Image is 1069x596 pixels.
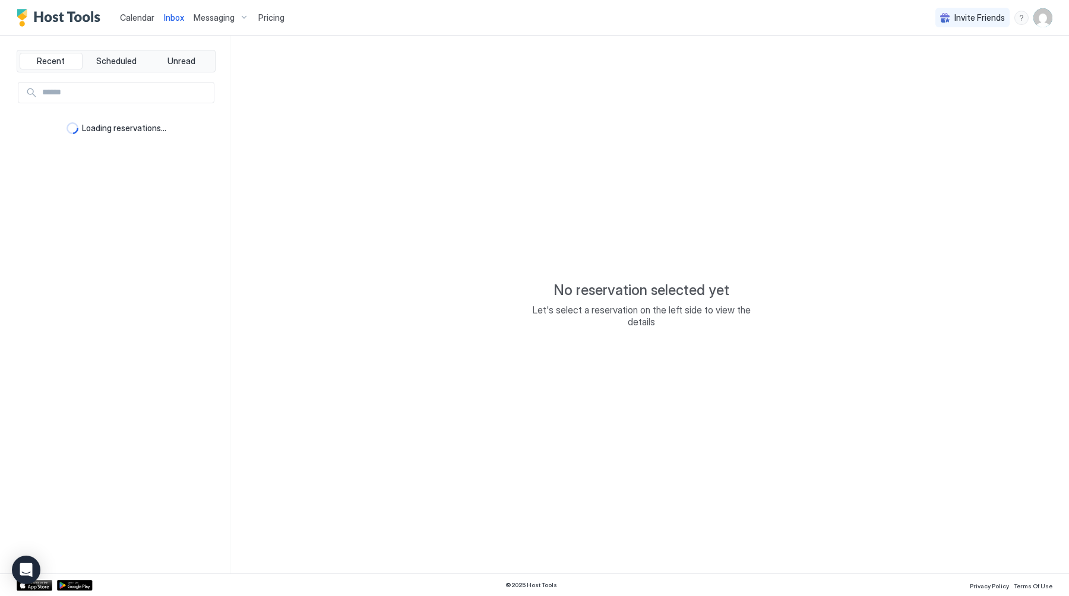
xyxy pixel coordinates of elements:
[20,53,83,69] button: Recent
[12,556,40,584] div: Open Intercom Messenger
[194,12,235,23] span: Messaging
[167,56,195,66] span: Unread
[57,580,93,591] a: Google Play Store
[96,56,137,66] span: Scheduled
[17,50,216,72] div: tab-group
[554,281,729,299] span: No reservation selected yet
[150,53,213,69] button: Unread
[258,12,284,23] span: Pricing
[120,12,154,23] span: Calendar
[970,582,1009,589] span: Privacy Policy
[1014,579,1052,591] a: Terms Of Use
[1014,11,1029,25] div: menu
[85,53,148,69] button: Scheduled
[120,11,154,24] a: Calendar
[37,56,65,66] span: Recent
[1033,8,1052,27] div: User profile
[505,581,557,589] span: © 2025 Host Tools
[523,304,760,328] span: Let's select a reservation on the left side to view the details
[17,580,52,591] a: App Store
[970,579,1009,591] a: Privacy Policy
[954,12,1005,23] span: Invite Friends
[164,11,184,24] a: Inbox
[1014,582,1052,589] span: Terms Of Use
[17,9,106,27] a: Host Tools Logo
[164,12,184,23] span: Inbox
[37,83,214,103] input: Input Field
[82,123,166,134] span: Loading reservations...
[67,122,78,134] div: loading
